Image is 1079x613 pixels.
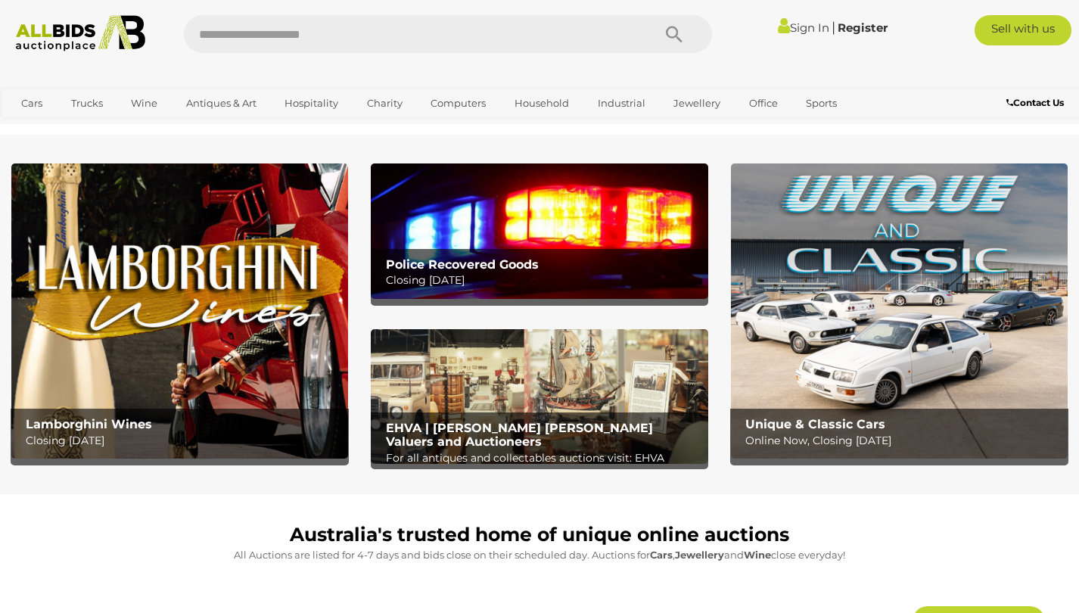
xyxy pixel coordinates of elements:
a: Computers [421,91,496,116]
a: Jewellery [664,91,730,116]
img: EHVA | Evans Hastings Valuers and Auctioneers [371,329,707,464]
b: Police Recovered Goods [386,257,539,272]
button: Search [636,15,712,53]
a: Cars [11,91,52,116]
a: Antiques & Art [176,91,266,116]
a: Charity [357,91,412,116]
p: Closing [DATE] [386,271,701,290]
p: Online Now, Closing [DATE] [745,431,1061,450]
a: Trucks [61,91,113,116]
a: [GEOGRAPHIC_DATA] [11,116,138,141]
strong: Jewellery [675,549,724,561]
img: Unique & Classic Cars [731,163,1068,459]
strong: Cars [650,549,673,561]
a: Office [739,91,788,116]
a: Sell with us [975,15,1071,45]
a: EHVA | Evans Hastings Valuers and Auctioneers EHVA | [PERSON_NAME] [PERSON_NAME] Valuers and Auct... [371,329,707,464]
span: | [832,19,835,36]
a: Unique & Classic Cars Unique & Classic Cars Online Now, Closing [DATE] [731,163,1068,459]
a: Police Recovered Goods Police Recovered Goods Closing [DATE] [371,163,707,298]
img: Allbids.com.au [8,15,153,51]
a: Register [838,20,888,35]
b: Lamborghini Wines [26,417,152,431]
strong: Wine [744,549,771,561]
a: Sign In [778,20,829,35]
p: For all antiques and collectables auctions visit: EHVA [386,449,701,468]
a: Contact Us [1006,95,1068,111]
img: Lamborghini Wines [11,163,348,459]
b: EHVA | [PERSON_NAME] [PERSON_NAME] Valuers and Auctioneers [386,421,653,449]
b: Unique & Classic Cars [745,417,885,431]
a: Industrial [588,91,655,116]
img: Police Recovered Goods [371,163,707,298]
a: Wine [121,91,167,116]
a: Hospitality [275,91,348,116]
b: Contact Us [1006,97,1064,108]
a: Sports [796,91,847,116]
a: Household [505,91,579,116]
h1: Australia's trusted home of unique online auctions [19,524,1060,546]
p: Closing [DATE] [26,431,341,450]
a: Lamborghini Wines Lamborghini Wines Closing [DATE] [11,163,348,459]
p: All Auctions are listed for 4-7 days and bids close on their scheduled day. Auctions for , and cl... [19,546,1060,564]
